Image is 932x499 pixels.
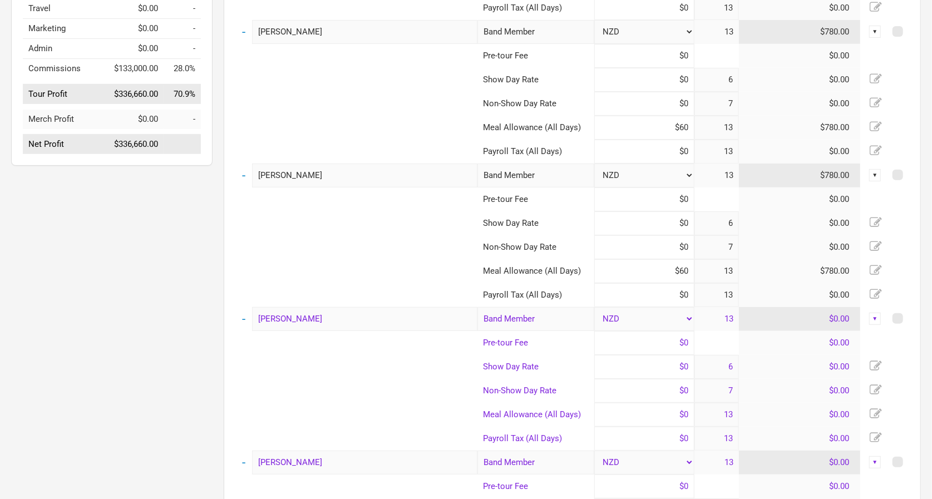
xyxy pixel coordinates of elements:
input: eg: Yoko [252,451,477,475]
td: Meal Allowance (All Days) [477,259,594,283]
td: $0.00 [739,187,861,211]
td: $780.00 [739,116,861,140]
div: Band Member [477,20,594,44]
td: $0.00 [109,39,164,59]
td: $336,660.00 [109,84,164,104]
td: $133,000.00 [109,59,164,79]
td: Commissions as % of Tour Income [164,59,201,79]
td: Net Profit [23,135,109,155]
td: Show Day Rate [477,211,594,235]
td: Pre-tour Fee [477,331,594,355]
td: Non-Show Day Rate [477,379,594,403]
td: $0.00 [739,451,861,475]
td: $0.00 [739,140,861,164]
td: $0.00 [739,355,861,379]
div: Band Member [477,164,594,187]
td: Show Day Rate [477,68,594,92]
td: $780.00 [739,20,861,44]
td: $0.00 [739,331,861,355]
td: 13 [694,307,739,331]
td: Payroll Tax (All Days) [477,427,594,451]
td: Payroll Tax (All Days) [477,140,594,164]
td: Admin [23,39,109,59]
input: eg: Sheena [252,307,477,331]
div: ▼ [869,26,881,38]
td: $0.00 [739,211,861,235]
a: - [242,312,245,326]
td: Tour Profit [23,84,109,104]
td: $0.00 [739,427,861,451]
td: $780.00 [739,259,861,283]
a: - [242,24,245,39]
td: $0.00 [739,475,861,498]
td: Meal Allowance (All Days) [477,116,594,140]
td: Marketing [23,19,109,39]
a: - [242,455,245,470]
td: Net Profit as % of Tour Income [164,135,201,155]
td: Merch Profit [23,110,109,129]
td: Pre-tour Fee [477,475,594,498]
div: Band Member [477,451,594,475]
input: eg: Ringo [252,164,477,187]
td: Meal Allowance (All Days) [477,403,594,427]
td: Marketing as % of Tour Income [164,19,201,39]
td: $336,660.00 [109,135,164,155]
div: ▼ [869,313,881,325]
td: Pre-tour Fee [477,187,594,211]
input: eg: George [252,20,477,44]
td: $0.00 [739,283,861,307]
td: $0.00 [739,379,861,403]
td: Merch Profit as % of Tour Income [164,110,201,129]
td: 13 [694,20,739,44]
td: Non-Show Day Rate [477,235,594,259]
a: - [242,168,245,182]
div: ▼ [869,169,881,181]
td: Tour Profit as % of Tour Income [164,84,201,104]
td: Show Day Rate [477,355,594,379]
td: Non-Show Day Rate [477,92,594,116]
td: 13 [694,451,739,475]
td: $0.00 [739,403,861,427]
div: Band Member [477,307,594,331]
td: $0.00 [739,68,861,92]
td: $0.00 [739,44,861,68]
td: $0.00 [109,19,164,39]
div: ▼ [869,456,881,468]
td: $0.00 [109,110,164,129]
td: Admin as % of Tour Income [164,39,201,59]
td: Pre-tour Fee [477,44,594,68]
td: Commissions [23,59,109,79]
td: $780.00 [739,164,861,187]
td: $0.00 [739,92,861,116]
td: $0.00 [739,307,861,331]
td: 13 [694,164,739,187]
td: Payroll Tax (All Days) [477,283,594,307]
td: $0.00 [739,235,861,259]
